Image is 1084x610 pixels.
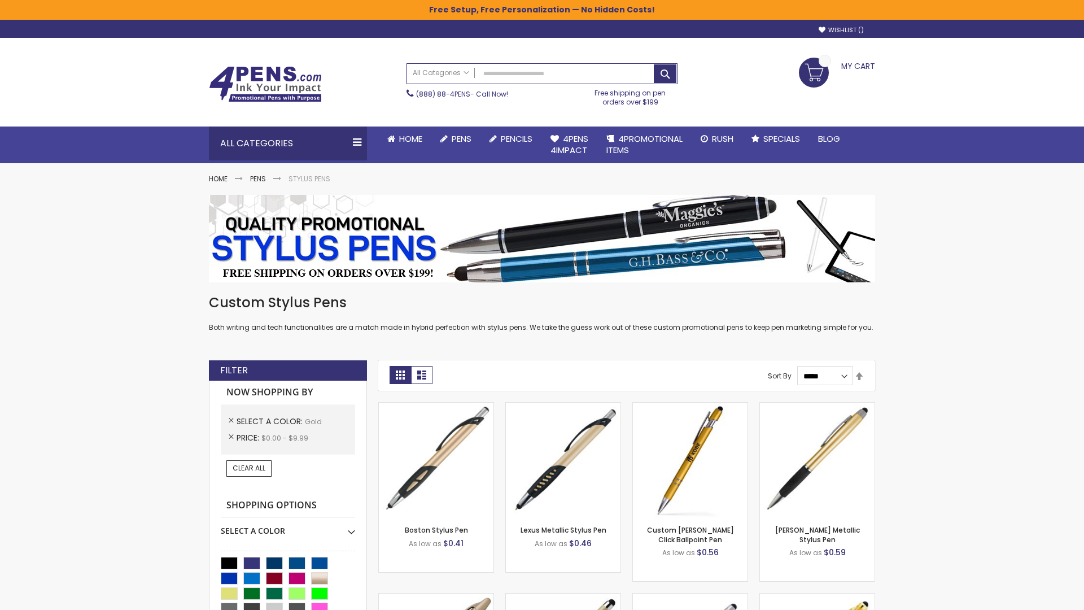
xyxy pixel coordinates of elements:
[712,133,733,145] span: Rush
[407,64,475,82] a: All Categories
[818,133,840,145] span: Blog
[409,539,442,548] span: As low as
[633,403,748,517] img: Custom Alex II Click Ballpoint Pen-Gold
[550,133,588,156] span: 4Pens 4impact
[760,402,875,412] a: Lory Metallic Stylus Pen-Gold
[221,517,355,537] div: Select A Color
[697,547,719,558] span: $0.56
[226,460,272,476] a: Clear All
[452,133,471,145] span: Pens
[819,26,864,34] a: Wishlist
[569,538,592,549] span: $0.46
[250,174,266,184] a: Pens
[390,366,411,384] strong: Grid
[480,127,541,151] a: Pencils
[379,403,493,517] img: Boston Stylus Pen-Gold
[416,89,470,99] a: (888) 88-4PENS
[506,403,620,517] img: Lexus Metallic Stylus Pen-Gold
[633,593,748,603] a: Cali Custom Stylus Gel pen-Gold
[233,463,265,473] span: Clear All
[237,416,305,427] span: Select A Color
[209,66,322,102] img: 4Pens Custom Pens and Promotional Products
[775,525,860,544] a: [PERSON_NAME] Metallic Stylus Pen
[416,89,508,99] span: - Call Now!
[220,364,248,377] strong: Filter
[289,174,330,184] strong: Stylus Pens
[692,127,742,151] a: Rush
[379,402,493,412] a: Boston Stylus Pen-Gold
[742,127,809,151] a: Specials
[506,593,620,603] a: Islander Softy Metallic Gel Pen with Stylus-Gold
[399,133,422,145] span: Home
[535,539,567,548] span: As low as
[597,127,692,163] a: 4PROMOTIONALITEMS
[209,195,875,282] img: Stylus Pens
[209,294,875,312] h1: Custom Stylus Pens
[413,68,469,77] span: All Categories
[209,174,228,184] a: Home
[760,403,875,517] img: Lory Metallic Stylus Pen-Gold
[209,294,875,333] div: Both writing and tech functionalities are a match made in hybrid perfection with stylus pens. We ...
[443,538,464,549] span: $0.41
[221,381,355,404] strong: Now Shopping by
[405,525,468,535] a: Boston Stylus Pen
[541,127,597,163] a: 4Pens4impact
[379,593,493,603] a: Twist Highlighter-Pen Stylus Combo-Gold
[824,547,846,558] span: $0.59
[583,84,678,107] div: Free shipping on pen orders over $199
[261,433,308,443] span: $0.00 - $9.99
[647,525,734,544] a: Custom [PERSON_NAME] Click Ballpoint Pen
[221,494,355,518] strong: Shopping Options
[506,402,620,412] a: Lexus Metallic Stylus Pen-Gold
[763,133,800,145] span: Specials
[209,127,367,160] div: All Categories
[501,133,532,145] span: Pencils
[633,402,748,412] a: Custom Alex II Click Ballpoint Pen-Gold
[760,593,875,603] a: I-Stylus-Slim-Gold-Gold
[378,127,431,151] a: Home
[431,127,480,151] a: Pens
[789,548,822,557] span: As low as
[606,133,683,156] span: 4PROMOTIONAL ITEMS
[521,525,606,535] a: Lexus Metallic Stylus Pen
[305,417,322,426] span: Gold
[662,548,695,557] span: As low as
[768,371,792,381] label: Sort By
[237,432,261,443] span: Price
[809,127,849,151] a: Blog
